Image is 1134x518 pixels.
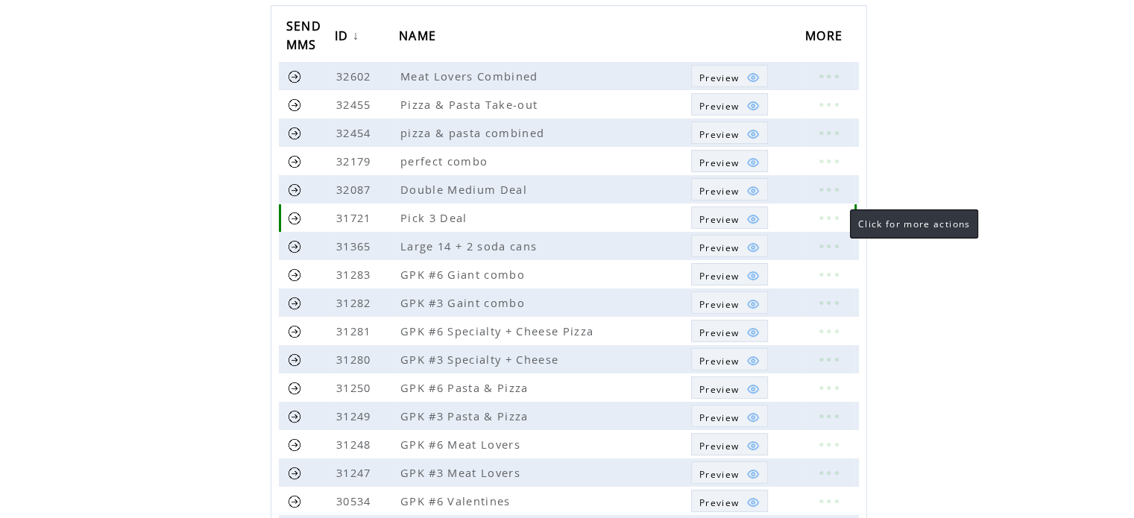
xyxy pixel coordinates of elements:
[699,496,739,509] span: Show MMS preview
[691,291,768,314] a: Preview
[286,14,321,60] span: SEND MMS
[699,157,739,169] span: Show MMS preview
[399,24,440,51] span: NAME
[336,493,375,508] span: 30534
[400,125,548,140] span: pizza & pasta combined
[400,97,541,112] span: Pizza & Pasta Take-out
[746,184,760,198] img: eye.png
[746,212,760,226] img: eye.png
[400,323,597,338] span: GPK #6 Specialty + Cheese Pizza
[400,239,541,253] span: Large 14 + 2 soda cans
[699,440,739,452] span: Show MMS preview
[336,408,375,423] span: 31249
[691,320,768,342] a: Preview
[746,297,760,311] img: eye.png
[336,352,375,367] span: 31280
[746,71,760,84] img: eye.png
[746,269,760,282] img: eye.png
[691,490,768,512] a: Preview
[336,323,375,338] span: 31281
[336,69,375,83] span: 32602
[746,156,760,169] img: eye.png
[691,376,768,399] a: Preview
[691,461,768,484] a: Preview
[336,380,375,395] span: 31250
[691,348,768,370] a: Preview
[691,405,768,427] a: Preview
[400,352,562,367] span: GPK #3 Specialty + Cheese
[400,69,542,83] span: Meat Lovers Combined
[746,241,760,254] img: eye.png
[746,411,760,424] img: eye.png
[400,380,532,395] span: GPK #6 Pasta & Pizza
[746,382,760,396] img: eye.png
[858,218,970,230] span: Click for more actions
[746,439,760,452] img: eye.png
[336,295,375,310] span: 31282
[699,355,739,367] span: Show MMS preview
[399,23,444,51] a: NAME
[746,127,760,141] img: eye.png
[691,206,768,229] a: Preview
[746,496,760,509] img: eye.png
[336,267,375,282] span: 31283
[336,465,375,480] span: 31247
[691,65,768,87] a: Preview
[691,433,768,455] a: Preview
[699,185,739,198] span: Show MMS preview
[336,182,375,197] span: 32087
[746,99,760,113] img: eye.png
[400,267,529,282] span: GPK #6 Giant combo
[400,295,529,310] span: GPK #3 Gaint combo
[691,93,768,116] a: Preview
[335,24,353,51] span: ID
[400,210,471,225] span: Pick 3 Deal
[336,437,375,452] span: 31248
[699,100,739,113] span: Show MMS preview
[746,326,760,339] img: eye.png
[691,235,768,257] a: Preview
[746,467,760,481] img: eye.png
[336,239,375,253] span: 31365
[699,468,739,481] span: Show MMS preview
[691,150,768,172] a: Preview
[400,408,532,423] span: GPK #3 Pasta & Pizza
[699,270,739,282] span: Show MMS preview
[400,465,524,480] span: GPK #3 Meat Lovers
[335,23,363,51] a: ID↓
[400,437,524,452] span: GPK #6 Meat Lovers
[336,97,375,112] span: 32455
[805,24,846,51] span: MORE
[699,411,739,424] span: Show MMS preview
[699,241,739,254] span: Show MMS preview
[699,213,739,226] span: Show MMS preview
[699,72,739,84] span: Show MMS preview
[691,121,768,144] a: Preview
[400,182,531,197] span: Double Medium Deal
[699,326,739,339] span: Show MMS preview
[699,128,739,141] span: Show MMS preview
[400,493,514,508] span: GPK #6 Valentines
[336,210,375,225] span: 31721
[699,383,739,396] span: Show MMS preview
[746,354,760,367] img: eye.png
[691,263,768,285] a: Preview
[691,178,768,200] a: Preview
[699,298,739,311] span: Show MMS preview
[336,125,375,140] span: 32454
[400,154,491,168] span: perfect combo
[336,154,375,168] span: 32179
